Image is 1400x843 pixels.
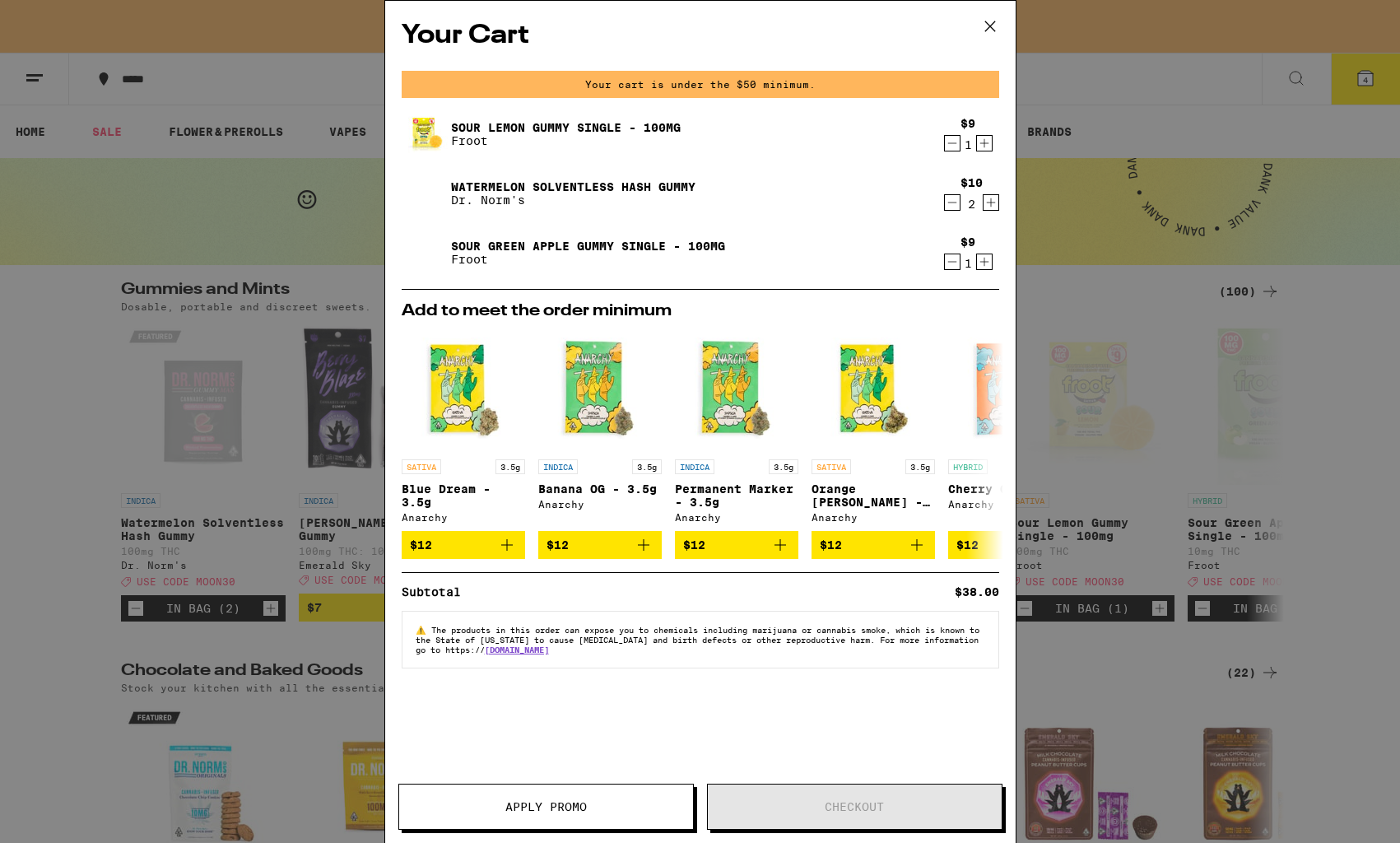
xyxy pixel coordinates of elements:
[812,328,935,451] img: Anarchy - Orange Runtz - 3.5g
[960,117,975,130] div: $9
[956,538,979,552] span: $12
[402,170,448,217] img: Watermelon Solventless Hash Gummy
[812,512,935,523] div: Anarchy
[10,12,119,25] span: Hi. Need any help?
[707,784,1002,830] button: Checkout
[812,482,935,509] p: Orange [PERSON_NAME] - 3.5g
[402,586,472,598] div: Subtotal
[960,176,983,189] div: $10
[955,586,999,598] div: $38.00
[675,512,798,523] div: Anarchy
[675,482,798,509] p: Permanent Marker - 3.5g
[983,194,999,211] button: Increment
[675,328,798,451] img: Anarchy - Permanent Marker - 3.5g
[416,625,431,635] span: ⚠️
[948,459,988,474] p: HYBRID
[451,134,681,147] p: Froot
[944,135,960,151] button: Decrement
[402,328,525,451] img: Anarchy - Blue Dream - 3.5g
[402,303,999,319] h2: Add to meet the order minimum
[948,531,1072,559] button: Add to bag
[944,194,960,211] button: Decrement
[416,625,979,654] span: The products in this order can expose you to chemicals including marijuana or cannabis smoke, whi...
[538,482,662,496] p: Banana OG - 3.5g
[675,459,714,474] p: INDICA
[948,328,1072,531] a: Open page for Cherry OG - 3.5g from Anarchy
[960,138,975,151] div: 1
[960,235,975,249] div: $9
[402,116,448,153] img: Sour Lemon Gummy Single - 100mg
[675,531,798,559] button: Add to bag
[675,328,798,531] a: Open page for Permanent Marker - 3.5g from Anarchy
[812,531,935,559] button: Add to bag
[451,193,695,207] p: Dr. Norm's
[538,328,662,531] a: Open page for Banana OG - 3.5g from Anarchy
[402,482,525,509] p: Blue Dream - 3.5g
[632,459,662,474] p: 3.5g
[451,240,725,253] a: Sour Green Apple Gummy Single - 100mg
[825,801,884,813] span: Checkout
[451,121,681,134] a: Sour Lemon Gummy Single - 100mg
[402,459,441,474] p: SATIVA
[960,198,983,211] div: 2
[485,645,549,654] a: [DOMAIN_NAME]
[683,538,705,552] span: $12
[451,180,695,193] a: Watermelon Solventless Hash Gummy
[948,499,1072,510] div: Anarchy
[402,512,525,523] div: Anarchy
[812,328,935,531] a: Open page for Orange Runtz - 3.5g from Anarchy
[410,538,432,552] span: $12
[505,801,587,813] span: Apply Promo
[960,257,975,270] div: 1
[398,784,694,830] button: Apply Promo
[948,328,1072,451] img: Anarchy - Cherry OG - 3.5g
[402,531,525,559] button: Add to bag
[976,254,993,270] button: Increment
[402,328,525,531] a: Open page for Blue Dream - 3.5g from Anarchy
[402,230,448,276] img: Sour Green Apple Gummy Single - 100mg
[547,538,569,552] span: $12
[820,538,842,552] span: $12
[948,482,1072,496] p: Cherry OG - 3.5g
[905,459,935,474] p: 3.5g
[976,135,993,151] button: Increment
[538,499,662,510] div: Anarchy
[538,531,662,559] button: Add to bag
[495,459,525,474] p: 3.5g
[402,17,999,54] h2: Your Cart
[944,254,960,270] button: Decrement
[538,459,578,474] p: INDICA
[769,459,798,474] p: 3.5g
[451,253,725,266] p: Froot
[402,71,999,98] div: Your cart is under the $50 minimum.
[538,328,662,451] img: Anarchy - Banana OG - 3.5g
[812,459,851,474] p: SATIVA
